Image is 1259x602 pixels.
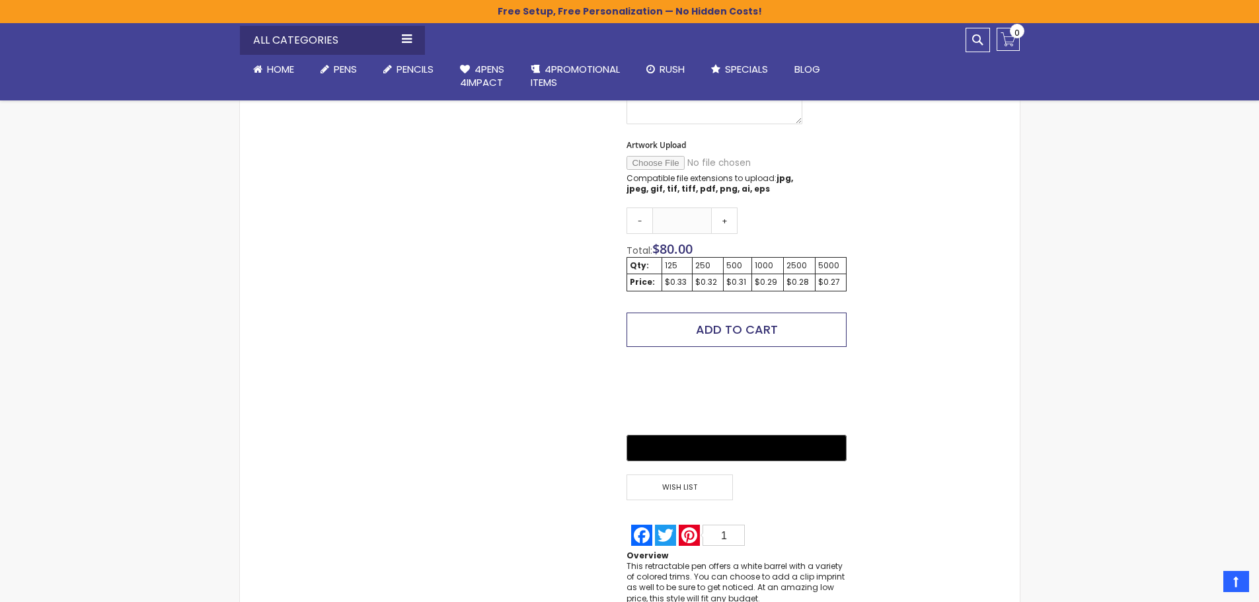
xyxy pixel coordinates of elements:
button: Add to Cart [627,313,846,347]
span: Specials [725,62,768,76]
span: Pens [334,62,357,76]
span: Pencils [397,62,434,76]
span: 80.00 [660,240,693,258]
a: - [627,207,653,234]
a: Blog [781,55,833,84]
span: 4PROMOTIONAL ITEMS [531,62,620,89]
div: $0.27 [818,277,843,287]
div: 1000 [755,260,781,271]
a: Specials [698,55,781,84]
iframe: Google Customer Reviews [1150,566,1259,602]
div: $0.29 [755,277,781,287]
span: Home [267,62,294,76]
iframe: PayPal [627,357,846,426]
span: Wish List [627,474,732,500]
div: $0.28 [786,277,812,287]
span: 1 [721,530,727,541]
a: Pencils [370,55,447,84]
div: 2500 [786,260,812,271]
a: + [711,207,738,234]
span: Blog [794,62,820,76]
div: 250 [695,260,720,271]
a: Pens [307,55,370,84]
a: Rush [633,55,698,84]
strong: Qty: [630,260,649,271]
div: $0.33 [665,277,690,287]
a: 0 [997,28,1020,51]
span: $ [652,240,693,258]
div: 125 [665,260,690,271]
p: Compatible file extensions to upload: [627,173,802,194]
strong: Overview [627,550,668,561]
div: 500 [726,260,749,271]
a: 4PROMOTIONALITEMS [517,55,633,98]
span: 4Pens 4impact [460,62,504,89]
span: Total: [627,244,652,257]
div: $0.32 [695,277,720,287]
span: 0 [1014,26,1020,39]
span: Add to Cart [696,321,778,338]
a: Facebook [630,525,654,546]
div: $0.31 [726,277,749,287]
a: Twitter [654,525,677,546]
strong: jpg, jpeg, gif, tif, tiff, pdf, png, ai, eps [627,172,793,194]
div: 5000 [818,260,843,271]
span: Artwork Upload [627,139,686,151]
div: All Categories [240,26,425,55]
a: 4Pens4impact [447,55,517,98]
strong: Price: [630,276,655,287]
button: Buy with GPay [627,435,846,461]
span: Rush [660,62,685,76]
a: Home [240,55,307,84]
a: Wish List [627,474,736,500]
a: Pinterest1 [677,525,746,546]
